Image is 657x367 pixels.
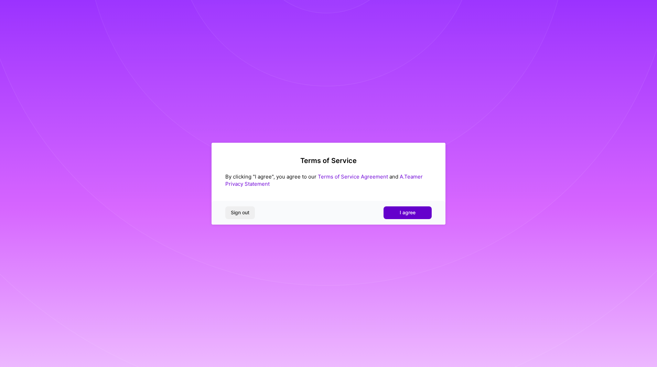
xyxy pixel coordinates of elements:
button: Sign out [225,206,255,219]
div: By clicking "I agree", you agree to our and [225,173,432,187]
h2: Terms of Service [225,156,432,165]
a: Terms of Service Agreement [318,173,388,180]
span: I agree [400,209,416,216]
span: Sign out [231,209,249,216]
button: I agree [384,206,432,219]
